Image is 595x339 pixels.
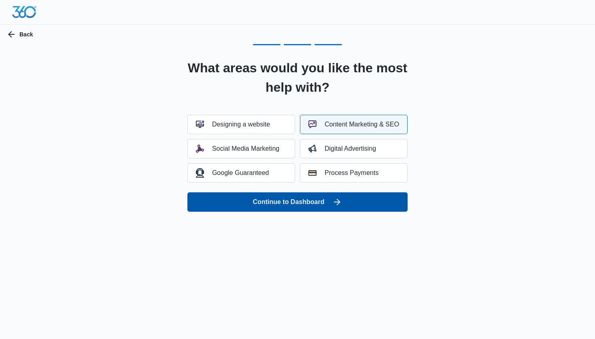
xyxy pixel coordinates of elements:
div: Content Marketing & SEO [308,120,399,128]
button: Continue to Dashboard [187,192,408,212]
button: Content Marketing & SEO [300,115,408,134]
button: Digital Advertising [300,139,408,158]
div: Designing a website [196,120,270,128]
div: Google Guaranteed [196,168,269,177]
button: Google Guaranteed [187,163,295,183]
button: Process Payments [300,163,408,183]
button: Designing a website [187,115,295,134]
div: Process Payments [308,169,378,177]
h2: What areas would you like the most help with? [177,58,418,97]
button: Social Media Marketing [187,139,295,158]
div: Digital Advertising [308,145,376,153]
div: Social Media Marketing [196,145,279,153]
